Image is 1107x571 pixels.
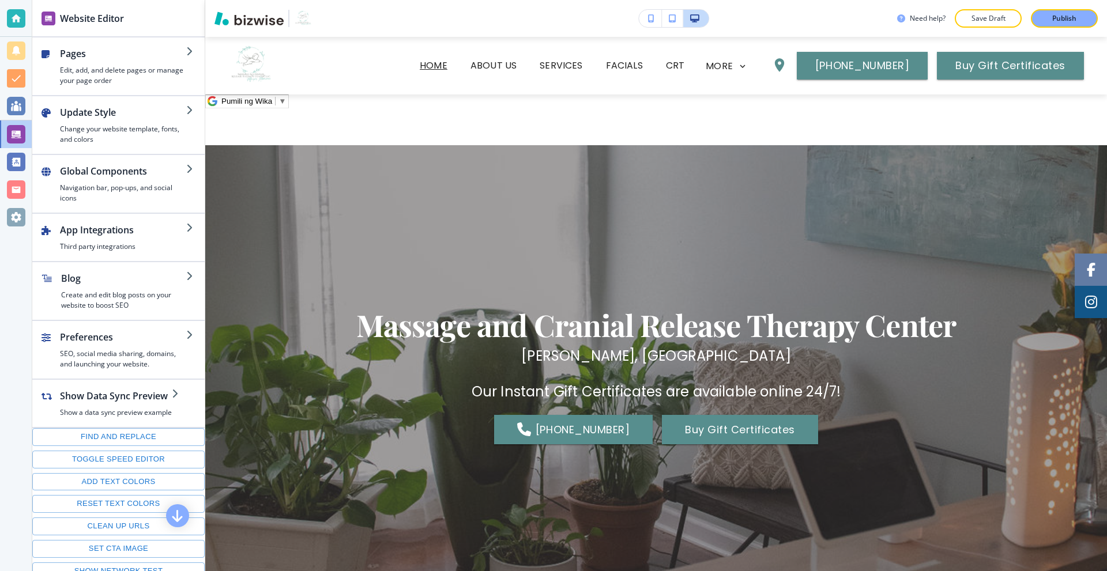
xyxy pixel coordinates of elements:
[955,9,1022,28] button: Save Draft
[32,473,205,491] button: Add text colors
[60,407,172,418] h4: Show a data sync preview example
[32,262,205,320] button: BlogCreate and edit blog posts on your website to boost SEO
[1075,254,1107,286] a: Social media link to facebook account
[32,96,205,154] button: Update StyleChange your website template, fonts, and colors
[32,495,205,513] button: Reset text colors
[666,59,685,73] p: CRT
[1052,13,1076,24] p: Publish
[60,47,186,60] h2: Pages
[294,9,312,28] img: Your Logo
[32,380,190,427] button: Show Data Sync PreviewShow a data sync preview example
[32,517,205,535] button: Clean up URLs
[32,428,205,446] button: Find and replace
[60,124,186,145] h4: Change your website template, fonts, and colors
[221,97,272,105] span: Pumili ng Wika
[356,305,957,345] p: Massage and Cranial Release Therapy Center
[540,59,582,73] p: SERVICES
[214,12,284,25] img: Bizwise Logo
[970,13,1007,24] p: Save Draft
[60,223,186,237] h2: App Integrations
[1031,9,1098,28] button: Publish
[470,59,517,73] p: ABOUT US
[32,540,205,558] button: Set CTA image
[32,321,205,379] button: PreferencesSEO, social media sharing, domains, and launching your website.
[494,415,653,445] a: [PHONE_NUMBER]
[60,349,186,369] h4: SEO, social media sharing, domains, and launching your website.
[60,65,186,86] h4: Edit, add, and delete pages or manage your page order
[706,61,733,71] p: MORE
[278,97,286,105] span: ▼
[42,12,55,25] img: editor icon
[662,415,818,445] a: Buy Gift Certificates
[472,347,841,365] p: [PERSON_NAME], [GEOGRAPHIC_DATA]
[60,12,124,25] h2: Website Editor
[60,330,186,344] h2: Preferences
[1075,286,1107,318] a: Social media link to instagram account
[32,37,205,95] button: PagesEdit, add, and delete pages or manage your page order
[60,164,186,178] h2: Global Components
[228,42,344,88] img: Massage & Cranial Release Therapy Center LLC
[420,59,447,73] p: HOME
[705,56,762,74] div: MORE
[60,389,172,403] h2: Show Data Sync Preview
[60,183,186,203] h4: Navigation bar, pop-ups, and social icons
[61,290,186,311] h4: Create and edit blog posts on your website to boost SEO
[221,97,286,105] a: Pumili ng Wika​
[910,13,946,24] h3: Need help?
[606,59,643,73] p: FACIALS
[32,214,205,261] button: App IntegrationsThird party integrations
[60,105,186,119] h2: Update Style
[937,52,1084,80] a: Buy Gift Certificates
[797,52,928,80] button: [PHONE_NUMBER]
[61,271,186,285] h2: Blog
[60,241,186,252] h4: Third party integrations
[32,451,205,468] button: Toggle speed editor
[32,155,205,213] button: Global ComponentsNavigation bar, pop-ups, and social icons
[472,383,841,400] p: Our Instant Gift Certificates are available online 24/7!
